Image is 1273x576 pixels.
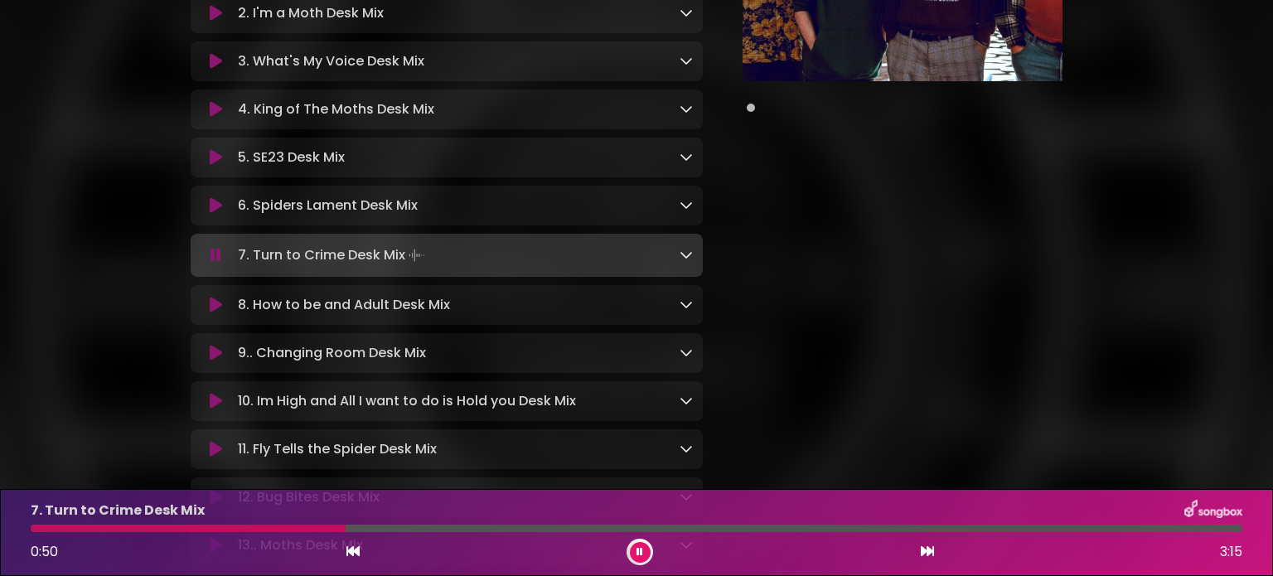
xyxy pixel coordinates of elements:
p: 3. What's My Voice Desk Mix [238,51,424,71]
p: 11. Fly Tells the Spider Desk Mix [238,439,437,459]
img: songbox-logo-white.png [1184,500,1242,521]
p: 12. Bug Bites Desk Mix [238,487,380,507]
p: 5. SE23 Desk Mix [238,148,345,167]
span: 3:15 [1220,542,1242,562]
p: 7. Turn to Crime Desk Mix [31,501,205,520]
p: 2. I'm a Moth Desk Mix [238,3,384,23]
img: waveform4.gif [405,244,428,267]
p: 6. Spiders Lament Desk Mix [238,196,418,215]
p: 10. Im High and All I want to do is Hold you Desk Mix [238,391,576,411]
p: 8. How to be and Adult Desk Mix [238,295,450,315]
p: 4. King of The Moths Desk Mix [238,99,434,119]
p: 9.. Changing Room Desk Mix [238,343,426,363]
p: 7. Turn to Crime Desk Mix [238,244,428,267]
span: 0:50 [31,542,58,561]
